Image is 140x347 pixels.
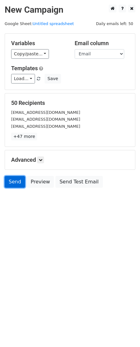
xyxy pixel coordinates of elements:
h5: Advanced [11,156,129,163]
h5: Email column [75,40,129,47]
small: Google Sheet: [5,21,74,26]
a: Untitled spreadsheet [33,21,74,26]
small: [EMAIL_ADDRESS][DOMAIN_NAME] [11,117,80,122]
a: Daily emails left: 50 [94,21,135,26]
iframe: Chat Widget [109,317,140,347]
a: +47 more [11,133,37,140]
button: Save [45,74,61,84]
a: Load... [11,74,35,84]
small: [EMAIL_ADDRESS][DOMAIN_NAME] [11,110,80,115]
a: Preview [27,176,54,188]
h2: New Campaign [5,5,135,15]
a: Send Test Email [55,176,103,188]
h5: 50 Recipients [11,100,129,106]
a: Send [5,176,25,188]
a: Templates [11,65,38,71]
h5: Variables [11,40,65,47]
a: Copy/paste... [11,49,49,59]
span: Daily emails left: 50 [94,20,135,27]
small: [EMAIL_ADDRESS][DOMAIN_NAME] [11,124,80,129]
